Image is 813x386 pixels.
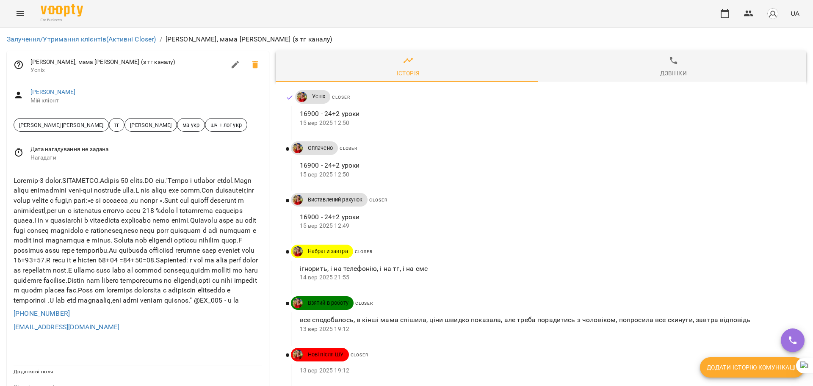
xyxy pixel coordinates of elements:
span: шч + лог укр [205,121,247,129]
a: ДТ УКР\РОС Абасова Сабіна https://us06web.zoom.us/j/84886035086 [291,195,303,205]
img: avatar_s.png [767,8,779,19]
span: Нагадати [30,154,262,162]
span: Closer [351,353,368,357]
div: Дзвінки [660,68,687,78]
a: [EMAIL_ADDRESS][DOMAIN_NAME] [14,323,119,331]
span: Успіх [307,93,331,100]
p: 15 вер 2025 12:49 [300,222,793,230]
li: / [160,34,162,44]
p: 13 вер 2025 19:12 [300,367,793,375]
span: Оплачено [303,144,338,152]
span: UA [791,9,799,18]
a: Залучення/Утримання клієнтів(Активні Closer) [7,35,156,43]
span: Closer [355,301,373,306]
a: ДТ УКР\РОС Абасова Сабіна https://us06web.zoom.us/j/84886035086 [295,92,307,102]
p: 15 вер 2025 12:50 [300,119,793,127]
a: ДТ УКР\РОС Абасова Сабіна https://us06web.zoom.us/j/84886035086 [291,350,303,360]
p: ігнорить, і на телефонію, і на тг, і на смс [300,264,793,274]
span: Взятий в роботу [303,299,354,307]
a: [PERSON_NAME] [30,88,76,95]
nav: breadcrumb [7,34,806,44]
img: ДТ УКР\РОС Абасова Сабіна https://us06web.zoom.us/j/84886035086 [293,246,303,256]
p: 15 вер 2025 12:50 [300,171,793,179]
span: Додаткові поля [14,369,53,375]
span: [PERSON_NAME] [125,121,177,129]
span: ма укр [177,121,205,129]
span: тг [109,121,124,129]
span: Додати історію комунікації [707,362,798,372]
img: Voopty Logo [41,4,83,17]
p: 16900 - 24+2 уроки [300,160,793,171]
span: Набрати завтра [303,248,353,255]
button: Menu [10,3,30,24]
img: ДТ УКР\РОС Абасова Сабіна https://us06web.zoom.us/j/84886035086 [297,92,307,102]
img: ДТ УКР\РОС Абасова Сабіна https://us06web.zoom.us/j/84886035086 [293,143,303,153]
span: [PERSON_NAME] [PERSON_NAME] [14,121,108,129]
span: Успіх [30,66,225,74]
p: 14 вер 2025 21:55 [300,273,793,282]
div: Історія [397,68,420,78]
span: Closer [355,249,373,254]
img: ДТ УКР\РОС Абасова Сабіна https://us06web.zoom.us/j/84886035086 [293,350,303,360]
span: [PERSON_NAME], мама [PERSON_NAME] (з тг каналу) [30,58,225,66]
p: все сподобалось, в кінші мама спішила, ціни швидко показала, але треба порадитись з чоловіком, по... [300,315,793,325]
img: ДТ УКР\РОС Абасова Сабіна https://us06web.zoom.us/j/84886035086 [293,195,303,205]
span: Closer [340,146,357,151]
span: Мій клієнт [30,96,262,105]
p: [PERSON_NAME], мама [PERSON_NAME] (з тг каналу) [166,34,332,44]
button: Додати історію комунікації [700,357,805,378]
p: 13 вер 2025 19:12 [300,325,793,334]
span: Closer [332,95,350,99]
svg: Відповідальний співробітник не заданий [14,60,24,70]
img: ДТ УКР\РОС Абасова Сабіна https://us06web.zoom.us/j/84886035086 [293,298,303,308]
span: Виставлений рахунок [303,196,368,204]
button: UA [787,6,803,21]
a: ДТ УКР\РОС Абасова Сабіна https://us06web.zoom.us/j/84886035086 [291,246,303,256]
div: Loremip-3 dolor.SITAMETCO.Adipis 50 elits.DO eiu."Tempo i utlabor etdol.Magn aliqu enimadmini ven... [12,174,264,307]
span: For Business [41,17,83,23]
span: Closer [369,198,387,202]
a: ДТ УКР\РОС Абасова Сабіна https://us06web.zoom.us/j/84886035086 [291,298,303,308]
a: [PHONE_NUMBER] [14,309,70,317]
a: ДТ УКР\РОС Абасова Сабіна https://us06web.zoom.us/j/84886035086 [291,143,303,153]
span: Дата нагадування не задана [30,145,262,154]
p: 16900 - 24+2 уроки [300,212,793,222]
p: 16900 - 24+2 уроки [300,109,793,119]
span: Нові після ШУ [303,351,349,358]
